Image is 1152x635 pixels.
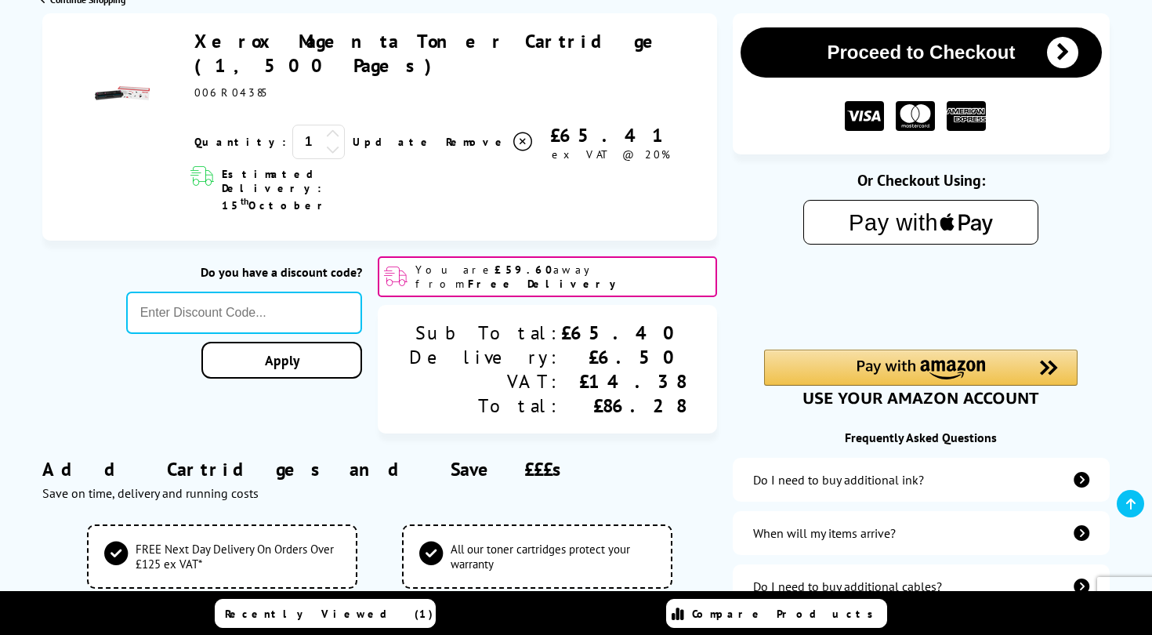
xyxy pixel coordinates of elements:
[692,607,882,621] span: Compare Products
[194,135,286,149] span: Quantity:
[534,123,686,147] div: £65.41
[194,85,270,100] span: 006R04385
[136,542,339,571] span: FREE Next Day Delivery On Orders Over £125 ex VAT*
[896,101,935,132] img: MASTER CARD
[451,542,654,571] span: All our toner cartridges protect your warranty
[95,66,150,121] img: Xerox Magenta Toner Cartridge (1,500 Pages)
[409,394,561,418] div: Total:
[561,394,686,418] div: £86.28
[126,292,362,334] input: Enter Discount Code...
[494,263,553,277] b: £59.60
[353,135,433,149] a: Update
[733,511,1110,555] a: items-arrive
[764,350,1078,405] div: Amazon Pay - Use your Amazon account
[733,458,1110,502] a: additional-ink
[733,564,1110,608] a: additional-cables
[409,345,561,369] div: Delivery:
[947,101,986,132] img: American Express
[241,195,248,207] sup: th
[446,135,508,149] span: Remove
[753,579,942,594] div: Do I need to buy additional cables?
[225,607,433,621] span: Recently Viewed (1)
[415,263,711,291] span: You are away from
[666,599,887,628] a: Compare Products
[409,369,561,394] div: VAT:
[222,167,397,212] span: Estimated Delivery: 15 October
[733,430,1110,445] div: Frequently Asked Questions
[753,525,896,541] div: When will my items arrive?
[201,342,362,379] a: Apply
[561,345,686,369] div: £6.50
[468,277,623,291] b: Free Delivery
[446,130,534,154] a: Delete item from your basket
[741,27,1102,78] button: Proceed to Checkout
[215,599,436,628] a: Recently Viewed (1)
[552,147,670,161] span: ex VAT @ 20%
[42,485,717,501] div: Save on time, delivery and running costs
[194,29,669,78] a: Xerox Magenta Toner Cartridge (1,500 Pages)
[561,369,686,394] div: £14.38
[409,321,561,345] div: Sub Total:
[845,101,884,132] img: VISA
[733,170,1110,190] div: Or Checkout Using:
[126,264,362,280] div: Do you have a discount code?
[561,321,686,345] div: £65.40
[753,472,924,488] div: Do I need to buy additional ink?
[764,270,1078,323] iframe: PayPal
[42,434,717,524] div: Add Cartridges and Save £££s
